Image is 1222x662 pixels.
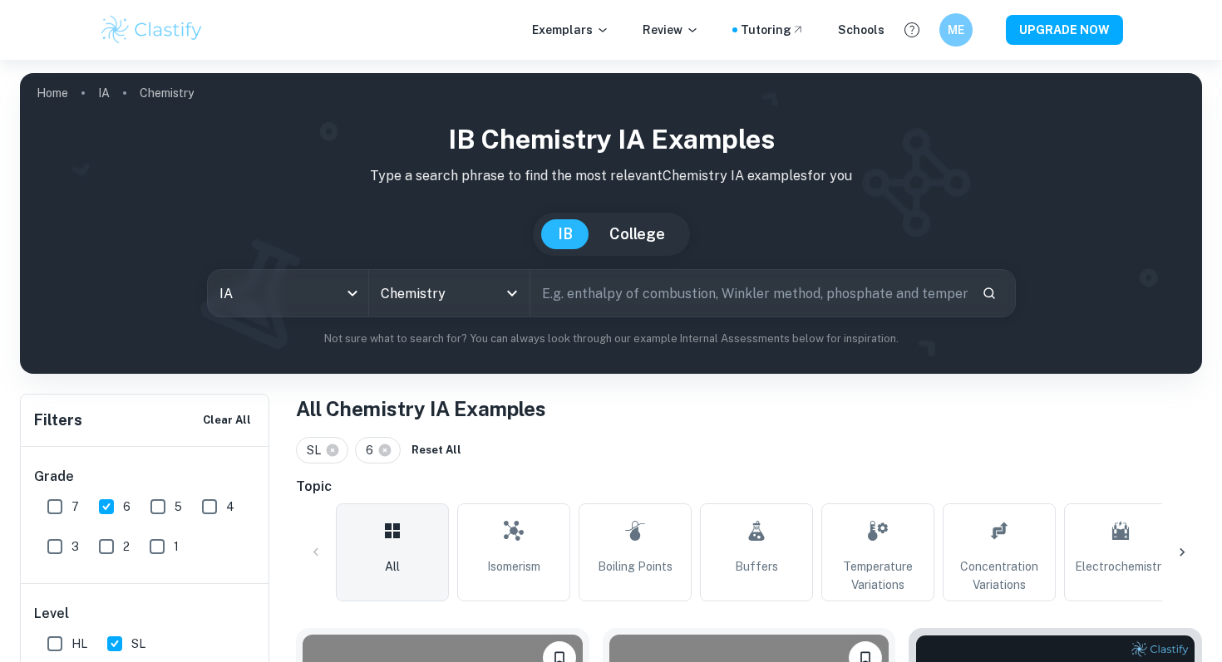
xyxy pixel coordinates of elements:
a: Tutoring [741,21,805,39]
button: Clear All [199,408,255,433]
span: Temperature Variations [829,557,927,594]
h6: ME [947,21,966,39]
h6: Grade [34,467,257,487]
span: All [385,557,400,576]
button: IB [541,219,589,249]
h6: Filters [34,409,82,432]
div: SL [296,437,348,463]
p: Type a search phrase to find the most relevant Chemistry IA examples for you [33,166,1189,186]
span: 1 [174,537,179,556]
button: Help and Feedback [898,16,926,44]
span: 5 [175,498,182,516]
input: E.g. enthalpy of combustion, Winkler method, phosphate and temperature... [530,270,968,316]
h6: Topic [296,477,1202,497]
span: Isomerism [487,557,540,576]
h1: IB Chemistry IA examples [33,120,1189,159]
h6: Level [34,604,257,624]
button: College [593,219,682,249]
span: Concentration Variations [950,557,1048,594]
h1: All Chemistry IA Examples [296,394,1202,424]
span: 2 [123,537,130,556]
button: Reset All [407,438,466,463]
span: 6 [123,498,131,516]
span: Electrochemistry [1075,557,1167,576]
span: Buffers [735,557,778,576]
img: Clastify logo [99,13,204,47]
span: 6 [366,441,381,459]
a: Home [37,81,68,105]
button: ME [939,13,973,47]
span: SL [307,441,328,459]
span: 7 [71,498,79,516]
span: 4 [226,498,234,516]
a: Schools [838,21,884,39]
span: Boiling Points [598,557,673,576]
div: IA [208,270,368,316]
span: HL [71,635,87,653]
a: IA [98,81,110,105]
p: Review [643,21,699,39]
p: Exemplars [532,21,609,39]
button: Open [500,282,524,305]
span: SL [131,635,145,653]
button: Search [975,279,1003,307]
div: 6 [355,437,401,463]
img: profile cover [20,73,1202,374]
span: 3 [71,537,79,556]
p: Not sure what to search for? You can always look through our example Internal Assessments below f... [33,331,1189,347]
button: UPGRADE NOW [1006,15,1123,45]
p: Chemistry [140,84,194,102]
